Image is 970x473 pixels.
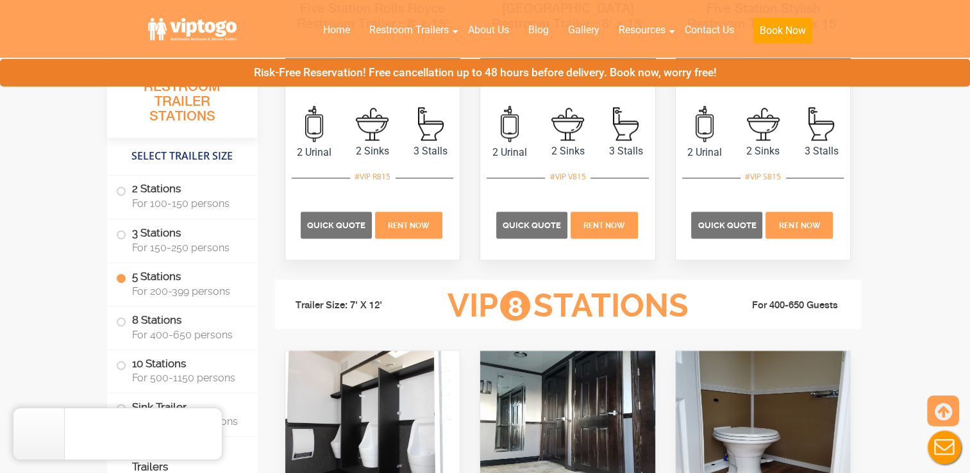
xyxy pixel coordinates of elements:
a: Quick Quote [691,219,764,231]
img: an icon of Stall [418,107,444,140]
img: an icon of Stall [613,107,639,140]
a: Book Now [744,16,822,51]
label: 8 Stations [116,306,249,346]
span: 2 Urinal [480,145,539,160]
img: an icon of urinal [305,106,323,142]
li: For 400-650 Guests [708,297,852,313]
h3: VIP Stations [427,288,708,323]
a: Gallery [558,16,609,44]
img: an icon of sink [747,108,780,140]
img: an icon of Stall [808,107,834,140]
span: 3 Stalls [792,144,851,159]
span: 2 Urinal [676,145,734,160]
div: #VIP V815 [545,169,590,185]
a: Restroom Trailers [360,16,458,44]
label: 2 Stations [116,176,249,215]
span: Rent Now [388,220,430,229]
button: Book Now [753,18,812,44]
img: an icon of urinal [696,106,714,142]
span: For 500-1150 persons [132,371,242,383]
span: 2 Sinks [734,144,792,159]
div: #VIP R815 [350,169,395,185]
span: 2 Sinks [539,144,597,159]
h4: Select Trailer Size [107,144,258,169]
span: For 150-250 persons [132,241,242,253]
a: Contact Us [675,16,744,44]
span: 3 Stalls [597,144,655,159]
span: 3 Stalls [401,144,460,159]
a: Rent Now [764,219,835,231]
label: 5 Stations [116,263,249,303]
label: Sink Trailer [116,393,249,433]
img: an icon of sink [551,108,584,140]
span: For 200-399 persons [132,285,242,297]
label: 3 Stations [116,219,249,259]
span: 2 Sinks [343,144,401,159]
a: Quick Quote [301,219,374,231]
a: Blog [519,16,558,44]
span: Rent Now [778,220,820,229]
img: an icon of urinal [501,106,519,142]
span: 2 Urinal [285,145,344,160]
span: Quick Quote [698,220,756,229]
span: Quick Quote [307,220,365,229]
a: Home [314,16,360,44]
a: Rent Now [569,219,639,231]
span: Quick Quote [503,220,561,229]
div: #VIP S815 [740,169,785,185]
label: 10 Stations [116,350,249,390]
img: an icon of sink [356,108,389,140]
li: Trailer Size: 7' X 12' [284,286,428,324]
a: Quick Quote [496,219,569,231]
button: Live Chat [919,422,970,473]
span: For 100-150 persons [132,197,242,210]
a: Resources [609,16,675,44]
span: Rent Now [583,220,625,229]
h3: All Portable Restroom Trailer Stations [107,61,258,138]
span: 8 [500,290,530,320]
span: For 400-650 persons [132,328,242,340]
a: Rent Now [374,219,444,231]
a: About Us [458,16,519,44]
